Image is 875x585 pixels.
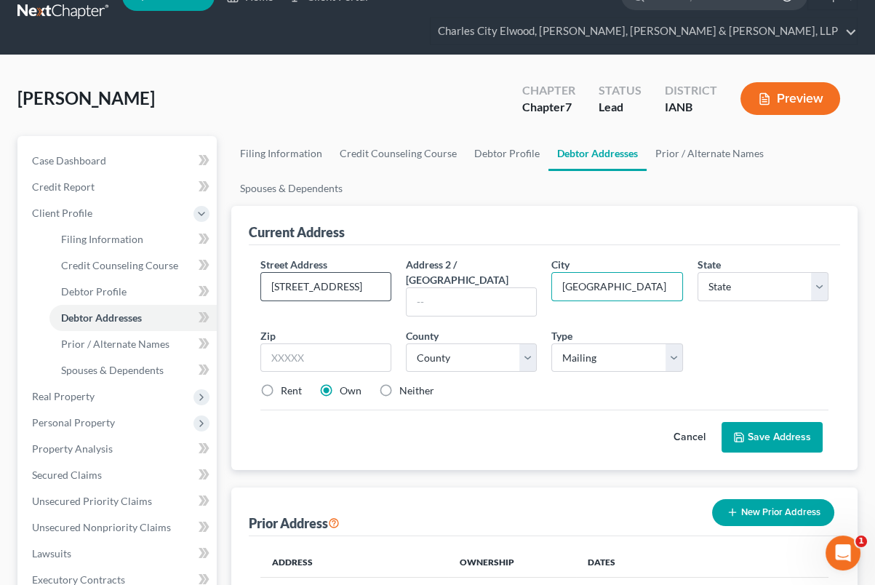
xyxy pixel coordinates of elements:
[698,258,721,271] span: State
[399,383,434,398] label: Neither
[431,18,857,44] a: Charles City Elwood, [PERSON_NAME], [PERSON_NAME] & [PERSON_NAME], LLP
[340,383,361,398] label: Own
[665,82,717,99] div: District
[552,273,682,301] input: Enter city...
[32,495,152,507] span: Unsecured Priority Claims
[49,226,217,252] a: Filing Information
[49,279,217,305] a: Debtor Profile
[722,422,823,453] button: Save Address
[740,82,840,115] button: Preview
[32,469,102,481] span: Secured Claims
[32,521,171,533] span: Unsecured Nonpriority Claims
[565,100,572,114] span: 7
[599,82,642,99] div: Status
[826,536,860,570] iframe: Intercom live chat
[20,541,217,567] a: Lawsuits
[61,338,169,350] span: Prior / Alternate Names
[20,148,217,174] a: Case Dashboard
[20,436,217,462] a: Property Analysis
[448,548,576,577] th: Ownership
[331,136,466,171] a: Credit Counseling Course
[406,330,439,342] span: County
[658,423,722,452] button: Cancel
[49,357,217,383] a: Spouses & Dependents
[231,136,331,171] a: Filing Information
[61,364,164,376] span: Spouses & Dependents
[249,514,340,532] div: Prior Address
[20,174,217,200] a: Credit Report
[281,383,302,398] label: Rent
[231,171,351,206] a: Spouses & Dependents
[49,252,217,279] a: Credit Counseling Course
[260,330,276,342] span: Zip
[548,136,647,171] a: Debtor Addresses
[20,488,217,514] a: Unsecured Priority Claims
[576,548,732,577] th: Dates
[665,99,717,116] div: IANB
[551,328,572,343] label: Type
[551,258,570,271] span: City
[249,223,345,241] div: Current Address
[61,311,142,324] span: Debtor Addresses
[522,82,575,99] div: Chapter
[32,416,115,429] span: Personal Property
[855,536,867,547] span: 1
[406,257,537,287] label: Address 2 / [GEOGRAPHIC_DATA]
[49,305,217,331] a: Debtor Addresses
[61,233,143,245] span: Filing Information
[260,343,391,373] input: XXXXX
[49,331,217,357] a: Prior / Alternate Names
[20,462,217,488] a: Secured Claims
[712,499,834,526] button: New Prior Address
[17,87,155,108] span: [PERSON_NAME]
[32,154,106,167] span: Case Dashboard
[599,99,642,116] div: Lead
[260,548,448,577] th: Address
[32,207,92,219] span: Client Profile
[522,99,575,116] div: Chapter
[32,442,113,455] span: Property Analysis
[261,273,391,301] input: Enter street address
[32,547,71,560] span: Lawsuits
[61,259,178,271] span: Credit Counseling Course
[407,288,536,316] input: --
[260,258,327,271] span: Street Address
[61,285,127,298] span: Debtor Profile
[32,390,95,402] span: Real Property
[647,136,772,171] a: Prior / Alternate Names
[20,514,217,541] a: Unsecured Nonpriority Claims
[32,180,95,193] span: Credit Report
[466,136,548,171] a: Debtor Profile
